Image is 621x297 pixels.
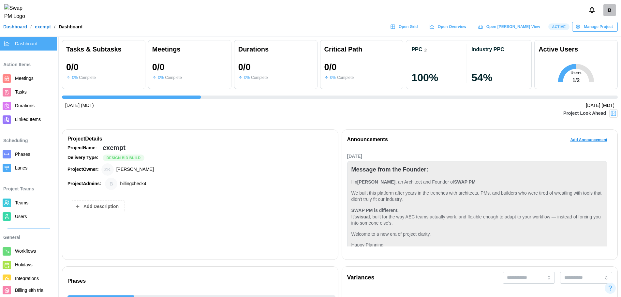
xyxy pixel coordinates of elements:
div: Delivery Type: [67,154,100,161]
div: PPC [411,46,422,52]
div: Phases [67,277,335,285]
img: Project Look Ahead Button [610,110,617,117]
div: Durations [238,44,313,54]
a: Open Grid [387,22,423,32]
div: 0 % [158,75,164,81]
div: billingcheck4 [105,178,117,190]
p: Welcome to a new era of project clarity. [351,231,603,238]
span: Design Bid Build [107,155,141,161]
div: Active Users [539,44,578,54]
div: [DATE] (MDT) [586,102,614,109]
span: Add Announcement [570,135,607,144]
span: Open [PERSON_NAME] View [486,22,540,31]
strong: Project Admins: [67,181,101,186]
div: 0 / 0 [238,62,251,72]
div: 0 / 0 [66,62,79,72]
p: I'm , an Architect and Founder of [351,179,603,186]
a: Open Overview [426,22,471,32]
div: Zulqarnain Khalil [101,163,114,176]
span: Dashboard [15,41,37,46]
div: B [603,4,616,16]
span: Integrations [15,276,39,281]
span: Add Description [83,201,119,212]
img: Swap PM Logo [4,4,31,21]
p: It's , built for the way AEC teams actually work, and flexible enough to adapt to your workflow —... [351,207,603,227]
div: Complete [165,75,182,81]
span: Linked Items [15,117,41,122]
a: Open [PERSON_NAME] View [474,22,545,32]
div: Complete [337,75,354,81]
div: Variances [347,273,375,282]
span: Open Grid [399,22,418,31]
div: Project Name: [67,144,100,152]
span: Holidays [15,262,33,267]
strong: visual [357,214,370,219]
button: Notifications [586,5,598,16]
span: Users [15,214,27,219]
p: Happy Planning! [351,242,603,248]
div: Meetings [152,44,227,54]
button: Add Announcement [565,135,612,145]
div: Complete [251,75,268,81]
span: Tasks [15,89,27,95]
a: exempt [35,24,51,29]
div: [DATE] [347,153,608,160]
p: We built this platform after years in the trenches with architects, PMs, and builders who were ti... [351,190,603,203]
span: Open Overview [438,22,466,31]
span: Billing eith trial [15,288,44,293]
div: 0 / 0 [324,62,337,72]
div: Tasks & Subtasks [66,44,141,54]
div: 0 % [72,75,78,81]
div: 0 % [244,75,250,81]
button: Manage Project [572,22,618,32]
div: Project Look Ahead [563,110,606,117]
div: 0 / 0 [152,62,165,72]
span: Teams [15,200,28,205]
span: Workflows [15,248,36,254]
strong: [PERSON_NAME] [357,179,395,185]
div: 100 % [411,72,466,83]
span: Lanes [15,165,27,171]
div: 0 % [330,75,336,81]
div: Dashboard [59,24,82,29]
span: Manage Project [584,22,613,31]
div: exempt [103,143,126,153]
div: Complete [79,75,96,81]
strong: Project Owner: [67,167,99,172]
div: [PERSON_NAME] [116,166,154,173]
div: 54 % [471,72,526,83]
span: Durations [15,103,35,108]
span: Meetings [15,76,34,81]
span: Active [552,24,566,30]
span: Phases [15,152,30,157]
div: Announcements [347,136,388,144]
div: [DATE] (MDT) [65,102,94,109]
strong: SWAP PM [454,179,476,185]
div: billingcheck4 [120,180,146,187]
div: Message from the Founder: [351,165,428,174]
button: Add Description [71,200,125,212]
div: Critical Path [324,44,399,54]
div: / [30,24,32,29]
a: billingcheck4 [603,4,616,16]
div: / [54,24,55,29]
div: Industry PPC [471,46,504,52]
a: Dashboard [3,24,27,29]
div: Project Details [67,135,333,143]
strong: SWAP PM is different. [351,208,399,213]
